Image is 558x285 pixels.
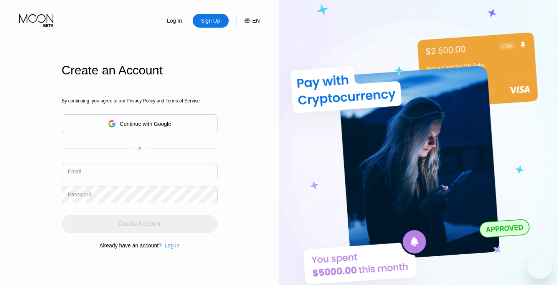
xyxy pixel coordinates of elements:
span: and [155,98,166,104]
div: Continue with Google [120,121,171,127]
div: Sign Up [193,14,229,28]
div: Log In [166,17,183,25]
div: Log In [165,242,180,249]
div: or [137,145,142,151]
div: Log In [157,14,193,28]
div: EN [236,14,260,28]
iframe: Button to launch messaging window [527,254,552,279]
div: EN [253,18,260,24]
div: Continue with Google [62,114,218,133]
div: Email [68,168,81,175]
div: Create an Account [62,63,218,77]
div: Sign Up [200,17,221,25]
div: By continuing, you agree to our [62,98,218,104]
span: Privacy Policy [127,98,155,104]
div: Already have an account? [99,242,162,249]
span: Terms of Service [165,98,200,104]
div: Log In [162,242,180,249]
div: Password [68,191,91,198]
